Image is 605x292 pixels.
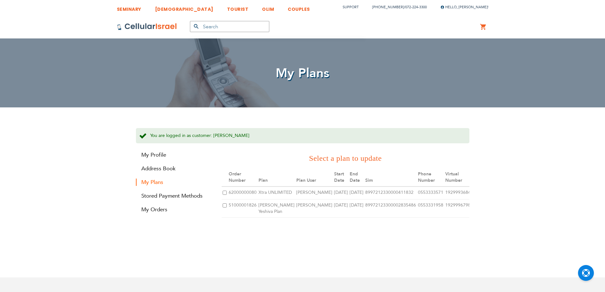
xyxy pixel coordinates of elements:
th: Virtual Number [444,168,474,187]
td: [PERSON_NAME] [295,200,333,218]
a: My Orders [136,206,212,213]
a: Support [343,5,359,10]
img: Cellular Israel Logo [117,23,177,31]
th: Start Date [333,168,349,187]
h3: Select a plan to update [222,153,469,164]
td: [DATE] [349,200,364,218]
td: 62000000080 [228,187,258,200]
td: [PERSON_NAME] Yeshiva Plan [258,200,295,218]
a: Address Book [136,165,212,172]
td: 51000001826 [228,200,258,218]
a: Stored Payment Methods [136,192,212,200]
li: / [366,3,427,12]
div: You are logged in as customer: [PERSON_NAME] [136,128,469,144]
strong: My Plans [136,179,212,186]
td: [DATE] [349,187,364,200]
input: Search [190,21,269,32]
a: OLIM [262,2,274,13]
th: Phone Number [417,168,444,187]
th: Sim [364,168,417,187]
td: [DATE] [333,200,349,218]
a: 072-224-3300 [405,5,427,10]
td: 0553333571 [417,187,444,200]
a: COUPLES [288,2,310,13]
span: Hello, [PERSON_NAME]! [440,5,488,10]
th: End Date [349,168,364,187]
td: 19299967985 [444,200,474,218]
th: Plan [258,168,295,187]
td: Xtra UNLIMITED [258,187,295,200]
td: 19299936848 [444,187,474,200]
td: 0553331958 [417,200,444,218]
td: 89972123300002835486 [364,200,417,218]
th: Plan User [295,168,333,187]
span: My Plans [276,65,330,82]
a: [PHONE_NUMBER] [372,5,404,10]
a: SEMINARY [117,2,141,13]
a: TOURIST [227,2,249,13]
td: [PERSON_NAME] [295,187,333,200]
td: 8997212330000411832 [364,187,417,200]
th: Order Number [228,168,258,187]
a: [DEMOGRAPHIC_DATA] [155,2,213,13]
td: [DATE] [333,187,349,200]
a: My Profile [136,151,212,159]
